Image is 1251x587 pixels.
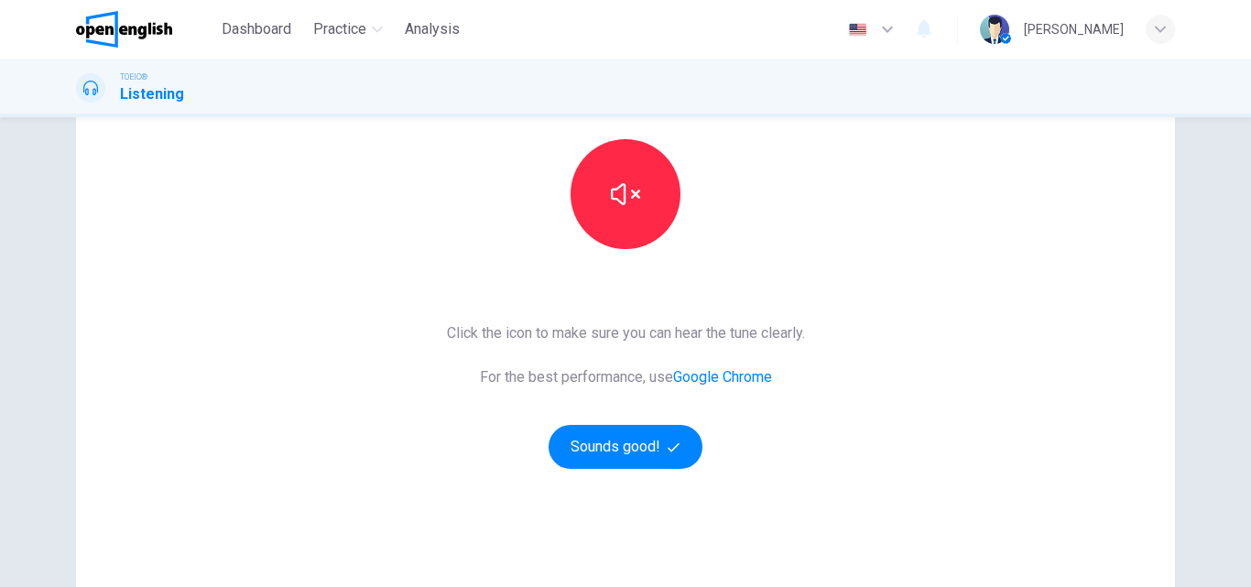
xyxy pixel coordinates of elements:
[120,83,184,105] h1: Listening
[76,11,214,48] a: OpenEnglish logo
[846,23,869,37] img: en
[549,425,702,469] button: Sounds good!
[120,71,147,83] span: TOEIC®
[1024,18,1124,40] div: [PERSON_NAME]
[980,15,1009,44] img: Profile picture
[222,18,291,40] span: Dashboard
[306,13,390,46] button: Practice
[447,366,805,388] span: For the best performance, use
[214,13,299,46] button: Dashboard
[397,13,467,46] button: Analysis
[313,18,366,40] span: Practice
[673,368,772,386] a: Google Chrome
[405,18,460,40] span: Analysis
[447,322,805,344] span: Click the icon to make sure you can hear the tune clearly.
[76,11,172,48] img: OpenEnglish logo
